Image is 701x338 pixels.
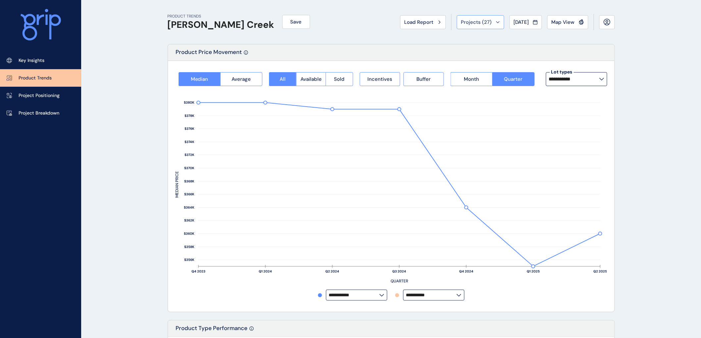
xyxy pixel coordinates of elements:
text: $364K [184,206,194,210]
button: [DATE] [510,15,542,29]
p: Product Price Movement [176,48,242,61]
text: Q1 2025 [527,269,540,274]
span: Incentives [367,76,392,82]
text: $368K [184,179,194,184]
text: Q1 2024 [259,269,272,274]
text: $378K [185,114,194,118]
p: PRODUCT TRENDS [168,14,274,19]
p: Key Insights [19,57,44,64]
label: Lot types [550,69,574,75]
text: Q2 2025 [594,269,607,274]
button: Incentives [360,72,400,86]
text: Q4 2023 [191,269,205,274]
text: $372K [185,153,194,157]
button: Map View [547,15,588,29]
text: $356K [184,258,194,262]
span: Quarter [504,76,523,82]
span: Map View [552,19,575,25]
button: Month [451,72,492,86]
span: Available [300,76,322,82]
p: Product Trends [19,75,52,81]
p: Project Positioning [19,92,60,99]
text: $370K [184,166,194,170]
span: All [280,76,286,82]
p: Project Breakdown [19,110,59,117]
button: Median [179,72,220,86]
button: Save [282,15,310,29]
button: Available [296,72,326,86]
span: Median [191,76,208,82]
button: Buffer [404,72,444,86]
button: Sold [326,72,353,86]
span: [DATE] [514,19,529,25]
button: Load Report [400,15,446,29]
button: Average [220,72,262,86]
span: Save [291,19,302,25]
text: QUARTER [391,279,408,284]
span: Projects ( 27 ) [461,19,492,25]
button: Quarter [492,72,534,86]
text: $358K [184,245,194,249]
span: Buffer [416,76,431,82]
span: Average [232,76,251,82]
text: $362K [184,218,194,223]
text: $366K [184,192,194,197]
button: Projects (27) [457,15,504,29]
span: Sold [334,76,345,82]
button: All [269,72,296,86]
span: Month [464,76,479,82]
p: Product Type Performance [176,324,248,337]
text: Q3 2024 [392,269,406,274]
text: $360K [184,232,194,236]
text: MEDIAN PRICE [174,171,180,198]
text: $380K [184,101,194,105]
text: Q2 2024 [325,269,339,274]
h1: [PERSON_NAME] Creek [168,19,274,30]
text: $376K [185,127,194,131]
text: Q4 2024 [459,269,473,274]
text: $374K [185,140,194,144]
span: Load Report [404,19,434,25]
